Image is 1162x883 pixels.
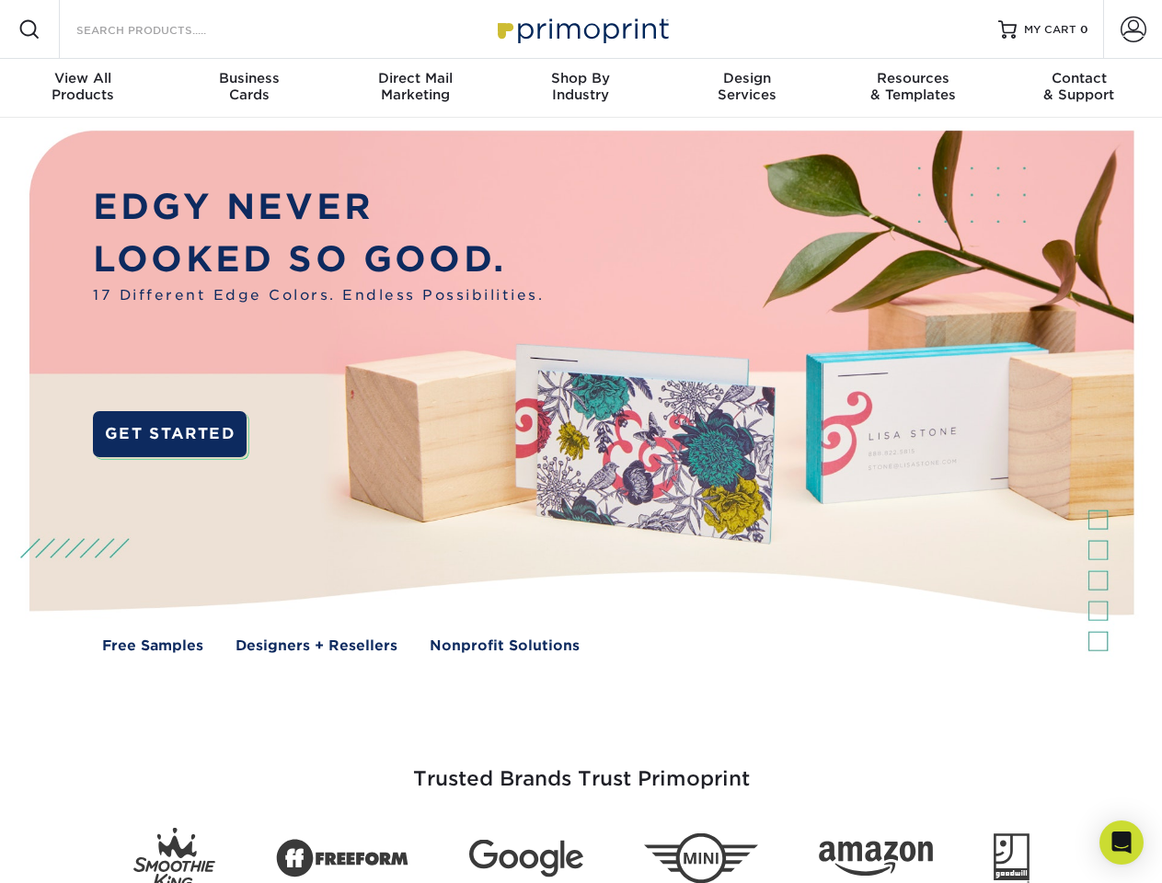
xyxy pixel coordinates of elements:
a: Nonprofit Solutions [430,636,580,657]
a: Resources& Templates [830,59,995,118]
img: Google [469,840,583,877]
span: 0 [1080,23,1088,36]
img: Goodwill [994,833,1030,883]
a: DesignServices [664,59,830,118]
div: Services [664,70,830,103]
a: Free Samples [102,636,203,657]
img: Amazon [819,842,933,877]
span: Business [166,70,331,86]
a: Shop ByIndustry [498,59,663,118]
span: Contact [996,70,1162,86]
input: SEARCH PRODUCTS..... [75,18,254,40]
div: Industry [498,70,663,103]
span: 17 Different Edge Colors. Endless Possibilities. [93,285,544,306]
a: Contact& Support [996,59,1162,118]
a: Direct MailMarketing [332,59,498,118]
span: MY CART [1024,22,1076,38]
img: Primoprint [489,9,673,49]
div: Marketing [332,70,498,103]
p: LOOKED SO GOOD. [93,234,544,286]
h3: Trusted Brands Trust Primoprint [43,723,1120,813]
div: Cards [166,70,331,103]
div: & Support [996,70,1162,103]
div: Open Intercom Messenger [1099,820,1144,865]
span: Direct Mail [332,70,498,86]
span: Resources [830,70,995,86]
a: GET STARTED [93,411,247,457]
p: EDGY NEVER [93,181,544,234]
span: Design [664,70,830,86]
div: & Templates [830,70,995,103]
span: Shop By [498,70,663,86]
a: BusinessCards [166,59,331,118]
a: Designers + Resellers [236,636,397,657]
